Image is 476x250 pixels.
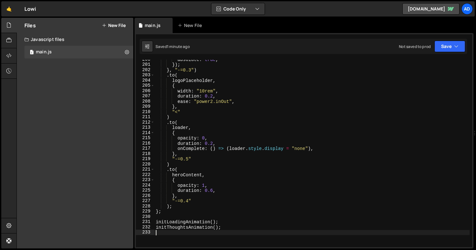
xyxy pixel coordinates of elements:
[136,219,155,225] div: 231
[178,22,204,29] div: New File
[136,104,155,109] div: 209
[136,83,155,88] div: 205
[136,135,155,141] div: 215
[136,125,155,130] div: 213
[1,1,17,17] a: 🤙
[17,33,133,46] div: Javascript files
[136,167,155,172] div: 221
[136,114,155,120] div: 211
[136,62,155,67] div: 201
[24,5,36,13] div: Lowi
[136,204,155,209] div: 228
[136,130,155,136] div: 214
[461,3,473,15] a: Ad
[136,156,155,162] div: 219
[136,193,155,199] div: 226
[36,49,52,55] div: main.js
[136,183,155,188] div: 224
[30,50,34,55] span: 1
[167,44,190,49] div: 1 minute ago
[399,44,431,49] div: Not saved to prod
[136,109,155,115] div: 210
[136,177,155,183] div: 223
[136,93,155,99] div: 207
[211,3,265,15] button: Code Only
[136,209,155,214] div: 229
[136,67,155,73] div: 202
[136,214,155,220] div: 230
[136,151,155,157] div: 218
[136,141,155,146] div: 216
[434,41,465,52] button: Save
[155,44,190,49] div: Saved
[136,120,155,125] div: 212
[24,46,133,58] div: 17330/48110.js
[136,198,155,204] div: 227
[136,162,155,167] div: 220
[136,172,155,178] div: 222
[136,146,155,151] div: 217
[136,99,155,104] div: 208
[402,3,459,15] a: [DOMAIN_NAME]
[145,22,161,29] div: main.js
[136,188,155,193] div: 225
[102,23,126,28] button: New File
[136,230,155,235] div: 233
[136,225,155,230] div: 232
[136,78,155,83] div: 204
[136,88,155,94] div: 206
[136,72,155,78] div: 203
[24,22,36,29] h2: Files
